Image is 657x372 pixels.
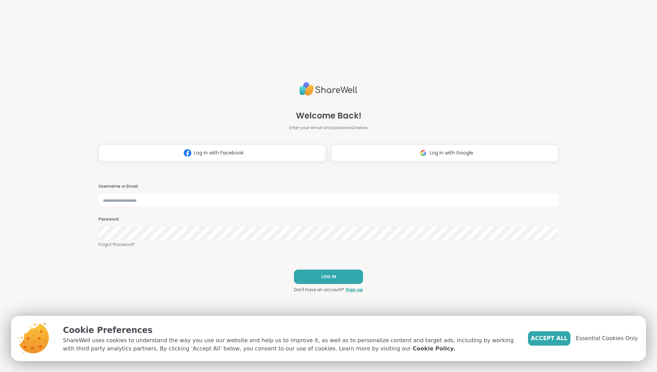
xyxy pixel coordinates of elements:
[99,241,558,248] a: Forgot Password?
[528,331,570,346] button: Accept All
[299,79,358,99] img: ShareWell Logo
[430,149,473,157] span: Log in with Google
[63,336,517,353] p: ShareWell uses cookies to understand the way you use our website and help us to improve it, as we...
[531,334,568,343] span: Accept All
[576,334,638,343] span: Essential Cookies Only
[99,145,326,162] button: Log in with Facebook
[346,287,363,293] a: Sign up
[417,147,430,159] img: ShareWell Logomark
[181,147,194,159] img: ShareWell Logomark
[294,287,344,293] span: Don't have an account?
[296,110,361,122] span: Welcome Back!
[321,274,336,280] span: LOG IN
[294,270,363,284] button: LOG IN
[99,216,558,222] h3: Password
[194,149,244,157] span: Log in with Facebook
[63,324,517,336] p: Cookie Preferences
[99,184,558,189] h3: Username or Email
[413,345,455,353] a: Cookie Policy.
[331,145,558,162] button: Log in with Google
[289,125,368,131] span: Enter your email and password below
